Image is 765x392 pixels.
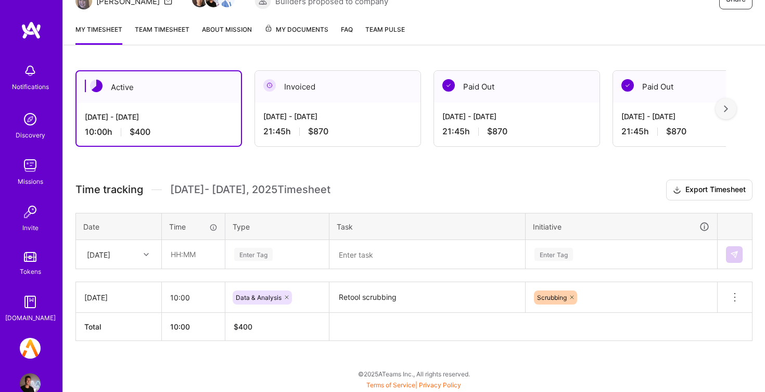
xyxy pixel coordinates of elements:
[144,252,149,257] i: icon Chevron
[264,24,328,35] span: My Documents
[62,361,765,387] div: © 2025 ATeams Inc., All rights reserved.
[234,322,252,331] span: $ 400
[5,312,56,323] div: [DOMAIN_NAME]
[236,294,282,301] span: Data & Analysis
[20,338,41,359] img: A.Team: Platform Team
[130,127,150,137] span: $400
[724,105,728,112] img: right
[85,127,233,137] div: 10:00 h
[84,292,153,303] div: [DATE]
[434,71,600,103] div: Paid Out
[365,26,405,33] span: Team Pulse
[162,241,224,268] input: HH:MM
[673,185,681,196] i: icon Download
[330,283,524,312] textarea: Retool scrubbing
[419,381,461,389] a: Privacy Policy
[16,130,45,141] div: Discovery
[366,381,461,389] span: |
[169,221,218,232] div: Time
[263,79,276,92] img: Invoiced
[20,292,41,312] img: guide book
[255,71,420,103] div: Invoiced
[90,80,103,92] img: Active
[20,201,41,222] img: Invite
[537,294,567,301] span: Scrubbing
[75,183,143,196] span: Time tracking
[162,284,225,311] input: HH:MM
[17,338,43,359] a: A.Team: Platform Team
[162,313,225,341] th: 10:00
[234,246,273,262] div: Enter Tag
[730,250,738,259] img: Submit
[76,71,241,103] div: Active
[225,213,329,240] th: Type
[442,79,455,92] img: Paid Out
[18,176,43,187] div: Missions
[24,252,36,262] img: tokens
[621,79,634,92] img: Paid Out
[263,126,412,137] div: 21:45 h
[22,222,39,233] div: Invite
[87,249,110,260] div: [DATE]
[20,155,41,176] img: teamwork
[341,24,353,45] a: FAQ
[264,24,328,45] a: My Documents
[442,126,591,137] div: 21:45 h
[135,24,189,45] a: Team timesheet
[329,213,526,240] th: Task
[76,313,162,341] th: Total
[76,213,162,240] th: Date
[21,21,42,40] img: logo
[365,24,405,45] a: Team Pulse
[366,381,415,389] a: Terms of Service
[666,180,753,200] button: Export Timesheet
[20,60,41,81] img: bell
[12,81,49,92] div: Notifications
[263,111,412,122] div: [DATE] - [DATE]
[20,109,41,130] img: discovery
[666,126,686,137] span: $870
[85,111,233,122] div: [DATE] - [DATE]
[20,266,41,277] div: Tokens
[533,221,710,233] div: Initiative
[202,24,252,45] a: About Mission
[308,126,328,137] span: $870
[442,111,591,122] div: [DATE] - [DATE]
[487,126,507,137] span: $870
[75,24,122,45] a: My timesheet
[534,246,573,262] div: Enter Tag
[170,183,330,196] span: [DATE] - [DATE] , 2025 Timesheet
